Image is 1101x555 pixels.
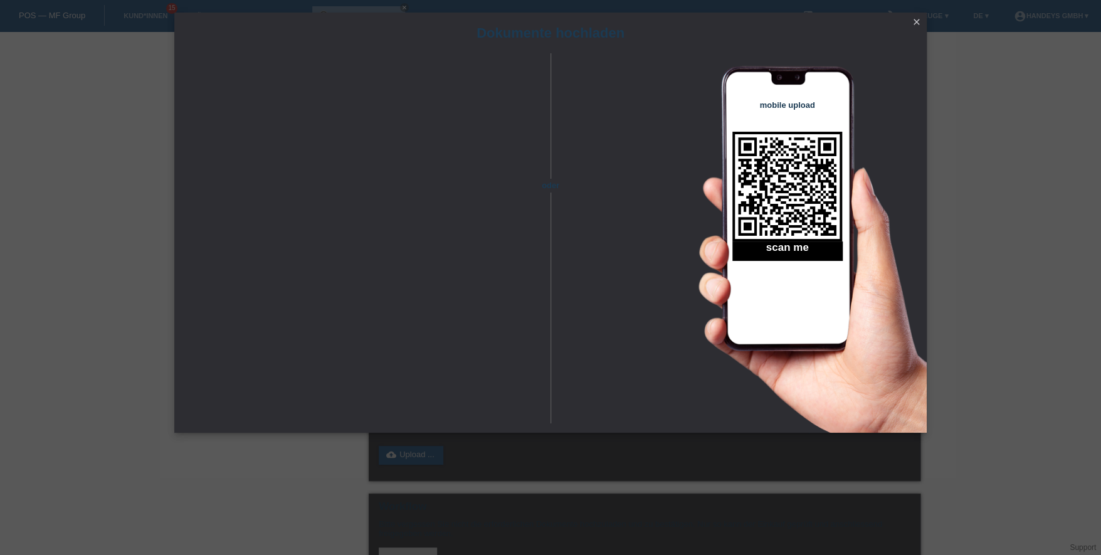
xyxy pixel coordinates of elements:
[732,241,842,260] h2: scan me
[912,17,922,27] i: close
[732,100,842,110] h4: mobile upload
[529,179,572,192] span: oder
[909,16,925,30] a: close
[193,85,529,398] iframe: Upload
[174,25,927,41] h1: Dokumente hochladen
